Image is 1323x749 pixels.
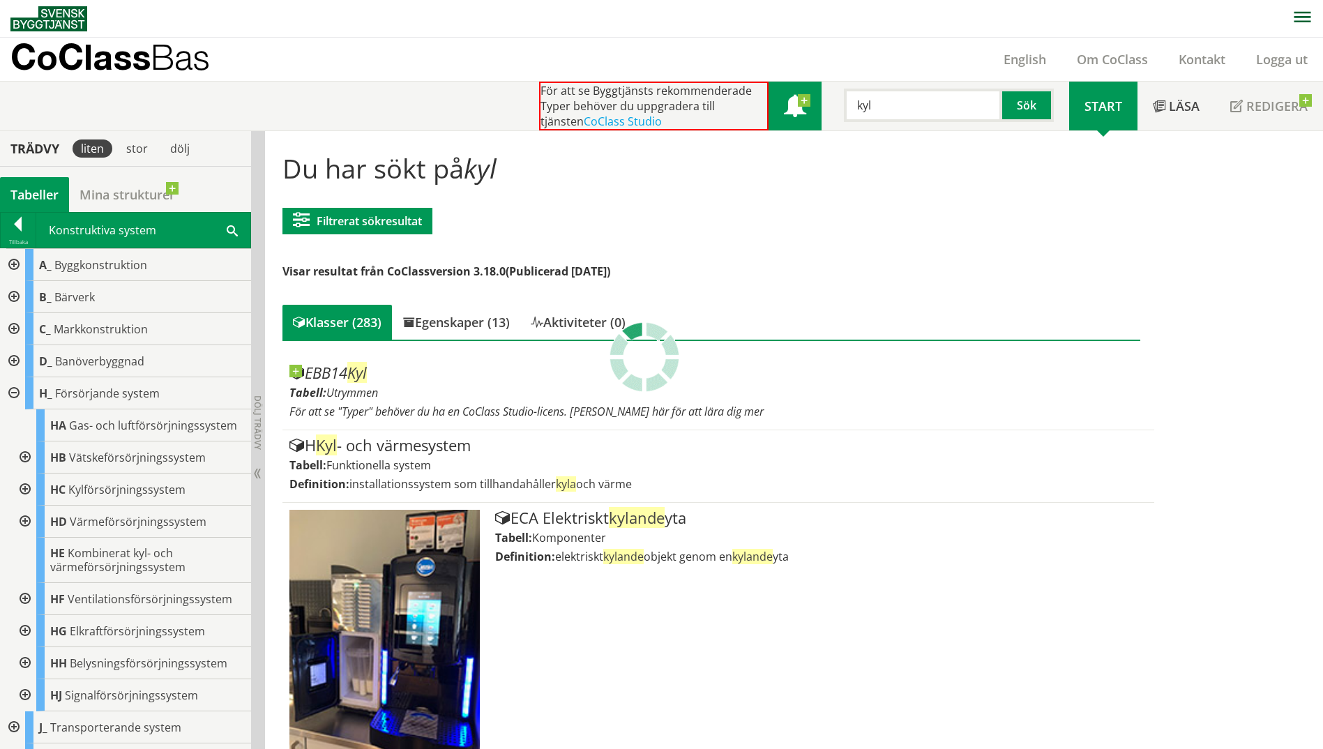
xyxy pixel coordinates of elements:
[54,257,147,273] span: Byggkonstruktion
[39,321,51,337] span: C_
[495,549,555,564] label: Definition:
[36,213,250,248] div: Konstruktiva system
[11,538,251,583] div: Gå till informationssidan för CoClass Studio
[349,476,632,492] span: installationssystem som tillhandahåller och värme
[118,139,156,158] div: stor
[784,96,806,119] span: Notifikationer
[289,437,1147,454] div: H - och värmesystem
[282,153,1140,183] h1: Du har sökt på
[39,720,47,735] span: J_
[988,51,1061,68] a: English
[506,264,610,279] span: (Publicerad [DATE])
[10,49,210,65] p: CoClass
[39,386,52,401] span: H_
[50,545,65,561] span: HE
[1084,98,1122,114] span: Start
[50,482,66,497] span: HC
[1069,82,1137,130] a: Start
[347,362,367,383] span: Kyl
[151,36,210,77] span: Bas
[316,434,337,455] span: Kyl
[10,38,240,81] a: CoClassBas
[1246,98,1308,114] span: Redigera
[532,530,606,545] span: Komponenter
[50,418,66,433] span: HA
[1002,89,1054,122] button: Sök
[289,404,764,419] span: För att se "Typer" behöver du ha en CoClass Studio-licens. [PERSON_NAME] här för att lära dig mer
[55,354,144,369] span: Banöverbyggnad
[289,457,326,473] label: Tabell:
[69,450,206,465] span: Vätskeförsörjningssystem
[227,222,238,237] span: Sök i tabellen
[11,679,251,711] div: Gå till informationssidan för CoClass Studio
[289,385,326,400] label: Tabell:
[555,549,789,564] span: elektriskt objekt genom en yta
[68,591,232,607] span: Ventilationsförsörjningssystem
[732,549,773,564] span: kylande
[1137,82,1215,130] a: Läsa
[1163,51,1241,68] a: Kontakt
[11,441,251,474] div: Gå till informationssidan för CoClass Studio
[520,305,636,340] div: Aktiviteter (0)
[70,514,206,529] span: Värmeförsörjningssystem
[50,545,186,575] span: Kombinerat kyl- och värmeförsörjningssystem
[282,208,432,234] button: Filtrerat sökresultat
[70,656,227,671] span: Belysningsförsörjningssystem
[50,720,181,735] span: Transporterande system
[282,358,1154,430] article: Gå till informationssidan för CoClass Studio
[1169,98,1200,114] span: Läsa
[556,476,576,492] span: kyla
[289,365,1147,381] div: EBB14
[1241,51,1323,68] a: Logga ut
[68,482,186,497] span: Kylförsörjningssystem
[50,656,67,671] span: HH
[50,591,65,607] span: HF
[584,114,662,129] a: CoClass Studio
[11,474,251,506] div: Gå till informationssidan för CoClass Studio
[844,89,1002,122] input: Sök
[495,530,532,545] label: Tabell:
[50,450,66,465] span: HB
[10,6,87,31] img: Svensk Byggtjänst
[392,305,520,340] div: Egenskaper (13)
[11,647,251,679] div: Gå till informationssidan för CoClass Studio
[50,514,67,529] span: HD
[11,615,251,647] div: Gå till informationssidan för CoClass Studio
[69,418,237,433] span: Gas- och luftförsörjningssystem
[326,457,431,473] span: Funktionella system
[495,510,1147,527] div: ECA Elektriskt yta
[11,506,251,538] div: Gå till informationssidan för CoClass Studio
[282,305,392,340] div: Klasser (283)
[282,264,506,279] span: Visar resultat från CoClassversion 3.18.0
[610,322,679,392] img: Laddar
[539,82,769,130] div: För att se Byggtjänsts rekommenderade Typer behöver du uppgradera till tjänsten
[1,236,36,248] div: Tillbaka
[609,507,665,528] span: kylande
[39,354,52,369] span: D_
[39,257,52,273] span: A_
[603,549,644,564] span: kylande
[54,289,95,305] span: Bärverk
[252,395,264,450] span: Dölj trädvy
[1215,82,1323,130] a: Redigera
[11,409,251,441] div: Gå till informationssidan för CoClass Studio
[50,688,62,703] span: HJ
[69,177,186,212] a: Mina strukturer
[55,386,160,401] span: Försörjande system
[3,141,67,156] div: Trädvy
[73,139,112,158] div: liten
[54,321,148,337] span: Markkonstruktion
[11,583,251,615] div: Gå till informationssidan för CoClass Studio
[464,150,497,186] span: kyl
[326,385,378,400] span: Utrymmen
[1061,51,1163,68] a: Om CoClass
[162,139,198,158] div: dölj
[289,476,349,492] label: Definition:
[50,623,67,639] span: HG
[65,688,198,703] span: Signalförsörjningssystem
[39,289,52,305] span: B_
[70,623,205,639] span: Elkraftförsörjningssystem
